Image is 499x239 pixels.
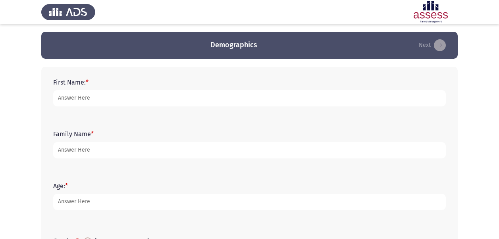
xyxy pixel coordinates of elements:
input: add answer text [53,194,446,210]
label: Age: [53,182,68,190]
h3: Demographics [210,40,257,50]
button: load next page [416,39,448,52]
input: add answer text [53,142,446,158]
input: add answer text [53,90,446,106]
label: First Name: [53,79,89,86]
img: Assessment logo of ASSESS English Language Assessment (3 Module) (Ad - IB) [404,1,458,23]
label: Family Name [53,130,94,138]
img: Assess Talent Management logo [41,1,95,23]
